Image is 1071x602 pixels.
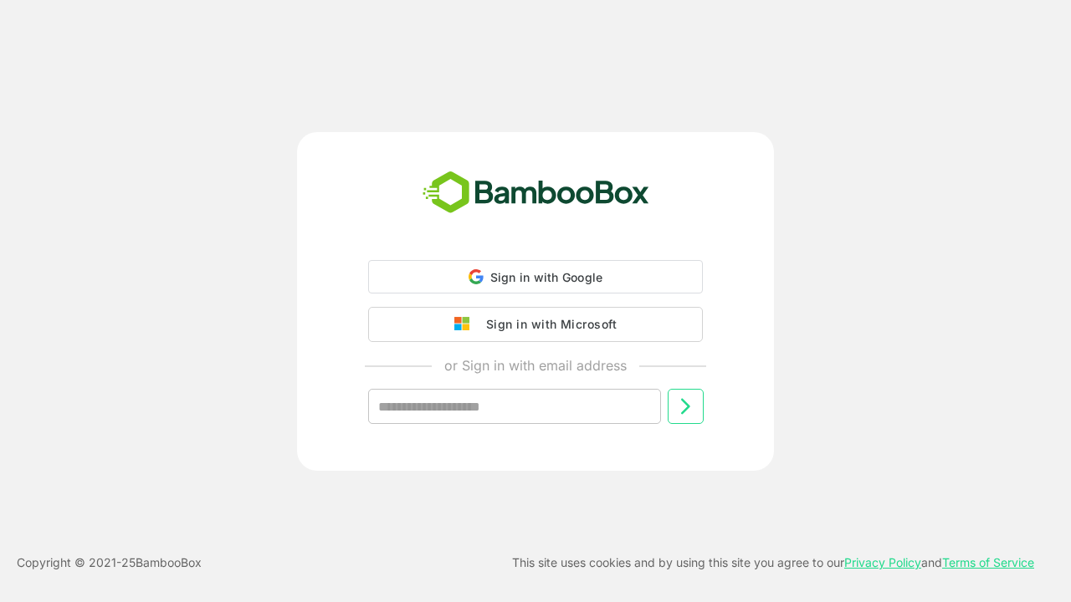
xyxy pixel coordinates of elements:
a: Privacy Policy [844,555,921,569]
a: Terms of Service [942,555,1034,569]
div: Sign in with Microsoft [478,314,617,335]
p: or Sign in with email address [444,355,627,375]
img: bamboobox [413,166,658,221]
span: Sign in with Google [490,270,603,284]
div: Sign in with Google [368,260,703,293]
p: This site uses cookies and by using this site you agree to our and [512,553,1034,573]
p: Copyright © 2021- 25 BambooBox [17,553,202,573]
button: Sign in with Microsoft [368,307,703,342]
img: google [454,317,478,332]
